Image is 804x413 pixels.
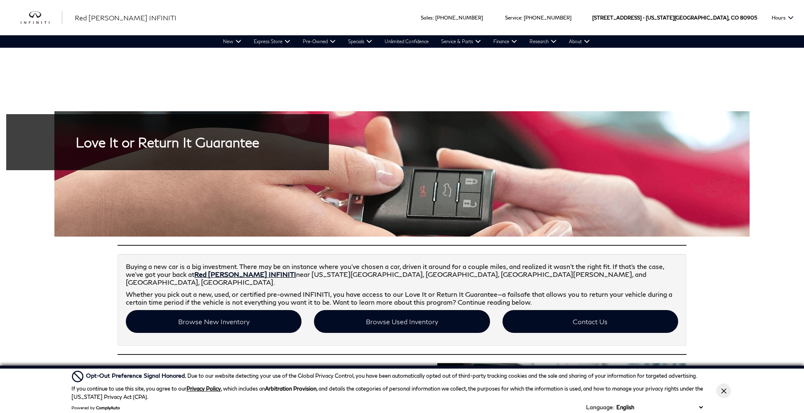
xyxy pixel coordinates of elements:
[435,35,487,48] a: Service & Parts
[194,270,296,278] a: Red [PERSON_NAME] INFINITI
[75,14,176,22] span: Red [PERSON_NAME] INFINITI
[342,35,378,48] a: Specials
[126,262,678,286] p: Buying a new car is a big investment. There may be an instance where you’ve chosen a car, driven ...
[126,310,301,333] a: Browse New Inventory
[592,15,757,21] a: [STREET_ADDRESS] • [US_STATE][GEOGRAPHIC_DATA], CO 80905
[96,405,120,410] a: ComplyAuto
[614,403,705,411] select: Language Select
[217,35,596,48] nav: Main Navigation
[505,15,521,21] span: Service
[521,15,522,21] span: :
[21,11,62,24] a: infiniti
[421,15,433,21] span: Sales
[378,35,435,48] a: Unlimited Confidence
[297,35,342,48] a: Pre-Owned
[248,35,297,48] a: Express Store
[487,35,523,48] a: Finance
[435,15,483,21] a: [PHONE_NUMBER]
[563,35,596,48] a: About
[716,384,731,398] button: Close Button
[76,134,259,150] strong: Love It or Return It Guarantee
[86,371,697,380] div: Due to our website detecting your use of the Global Privacy Control, you have been automatically ...
[523,35,563,48] a: Research
[524,15,571,21] a: [PHONE_NUMBER]
[71,385,703,400] p: If you continue to use this site, you agree to our , which includes an , and details the categori...
[265,385,316,392] strong: Arbitration Provision
[75,13,176,23] a: Red [PERSON_NAME] INFINITI
[118,362,382,379] strong: What Is the Love It or Return It Guarantee?
[217,35,248,48] a: New
[126,290,678,306] p: Whether you pick out a new, used, or certified pre-owned INFINITI, you have access to our Love It...
[71,405,120,410] div: Powered by
[314,310,490,333] a: Browse Used Inventory
[502,310,678,333] a: Contact Us
[433,15,434,21] span: :
[21,11,62,24] img: INFINITI
[586,404,614,410] div: Language:
[186,385,221,392] a: Privacy Policy
[86,372,187,379] span: Opt-Out Preference Signal Honored .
